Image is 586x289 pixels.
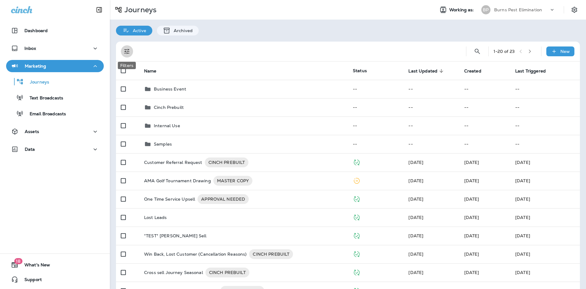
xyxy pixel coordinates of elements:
[6,91,104,104] button: Text Broadcasts
[353,68,367,73] span: Status
[144,268,203,277] p: Cross sell Journey Seasonal
[6,42,104,54] button: Inbox
[464,178,479,183] span: Anthony Olivias
[205,157,249,167] div: CINCH PREBUILT
[213,176,253,186] div: MASTER COPY
[6,24,104,37] button: Dashboard
[348,80,403,98] td: --
[130,28,146,33] p: Active
[510,117,580,135] td: --
[403,98,459,117] td: --
[464,270,479,275] span: Jason Munk
[515,68,554,74] span: Last Triggered
[510,153,580,172] td: [DATE]
[459,135,510,153] td: --
[171,28,193,33] p: Archived
[144,176,211,186] p: AMA Golf Tournament Drawing
[18,277,42,284] span: Support
[510,80,580,98] td: --
[408,160,423,165] span: Anthony Olivias
[154,87,186,91] p: Business Event
[144,194,195,204] p: One Time Service Upsell
[408,215,423,220] span: Jason Munk
[408,251,423,257] span: Jason Munk
[481,5,490,14] div: BP
[464,215,479,220] span: Jason Munk
[24,95,63,101] p: Text Broadcasts
[353,269,360,275] span: Published
[144,249,247,259] p: Win Back, Lost Customer (Cancellation Reasons)
[408,69,437,74] span: Last Updated
[24,28,48,33] p: Dashboard
[144,157,202,167] p: Customer Referral Request
[197,196,249,202] span: APPROVAL NEEDED
[403,80,459,98] td: --
[459,117,510,135] td: --
[121,45,133,57] button: Filters
[353,177,360,183] span: Paused
[464,233,479,239] span: Anthony Olivias
[510,135,580,153] td: --
[154,105,184,110] p: Cinch Prebuilt
[154,123,180,128] p: Internal Use
[348,117,403,135] td: --
[408,233,423,239] span: Anthony Olivias
[24,111,66,117] p: Email Broadcasts
[403,135,459,153] td: --
[464,160,479,165] span: Jason Munk
[510,98,580,117] td: --
[494,7,542,12] p: Burns Pest Elimination
[510,245,580,263] td: [DATE]
[6,273,104,286] button: Support
[14,258,22,264] span: 18
[464,251,479,257] span: Anthony Olivias
[353,159,360,165] span: Published
[213,178,253,184] span: MASTER COPY
[249,251,293,257] span: CINCH PREBUILT
[510,190,580,208] td: [DATE]
[18,262,50,270] span: What's New
[118,62,136,69] div: Filters
[6,125,104,138] button: Assets
[569,4,580,15] button: Settings
[353,251,360,256] span: Published
[6,143,104,155] button: Data
[510,208,580,227] td: [DATE]
[24,46,36,51] p: Inbox
[144,233,207,238] p: *TEST* [PERSON_NAME] Sell
[408,196,423,202] span: Anthony Olivias
[408,270,423,275] span: Jason Munk
[91,4,108,16] button: Collapse Sidebar
[25,129,39,134] p: Assets
[403,117,459,135] td: --
[205,269,249,276] span: CINCH PREBUILT
[144,215,167,220] p: Lost Leads
[459,98,510,117] td: --
[353,196,360,201] span: Published
[408,68,445,74] span: Last Updated
[464,69,481,74] span: Created
[353,214,360,220] span: Published
[464,196,479,202] span: Jason Munk
[25,147,35,152] p: Data
[6,259,104,271] button: 18What's New
[353,232,360,238] span: Published
[494,49,515,54] div: 1 - 20 of 23
[348,135,403,153] td: --
[510,227,580,245] td: [DATE]
[25,64,46,69] p: Marketing
[510,263,580,282] td: [DATE]
[348,98,403,117] td: --
[6,75,104,88] button: Journeys
[154,142,172,146] p: Samples
[24,80,49,85] p: Journeys
[144,68,165,74] span: Name
[205,159,249,165] span: CINCH PREBUILT
[408,178,423,183] span: Anthony Olivias
[449,7,475,13] span: Working as:
[560,49,570,54] p: New
[144,69,157,74] span: Name
[515,69,546,74] span: Last Triggered
[510,172,580,190] td: [DATE]
[464,68,489,74] span: Created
